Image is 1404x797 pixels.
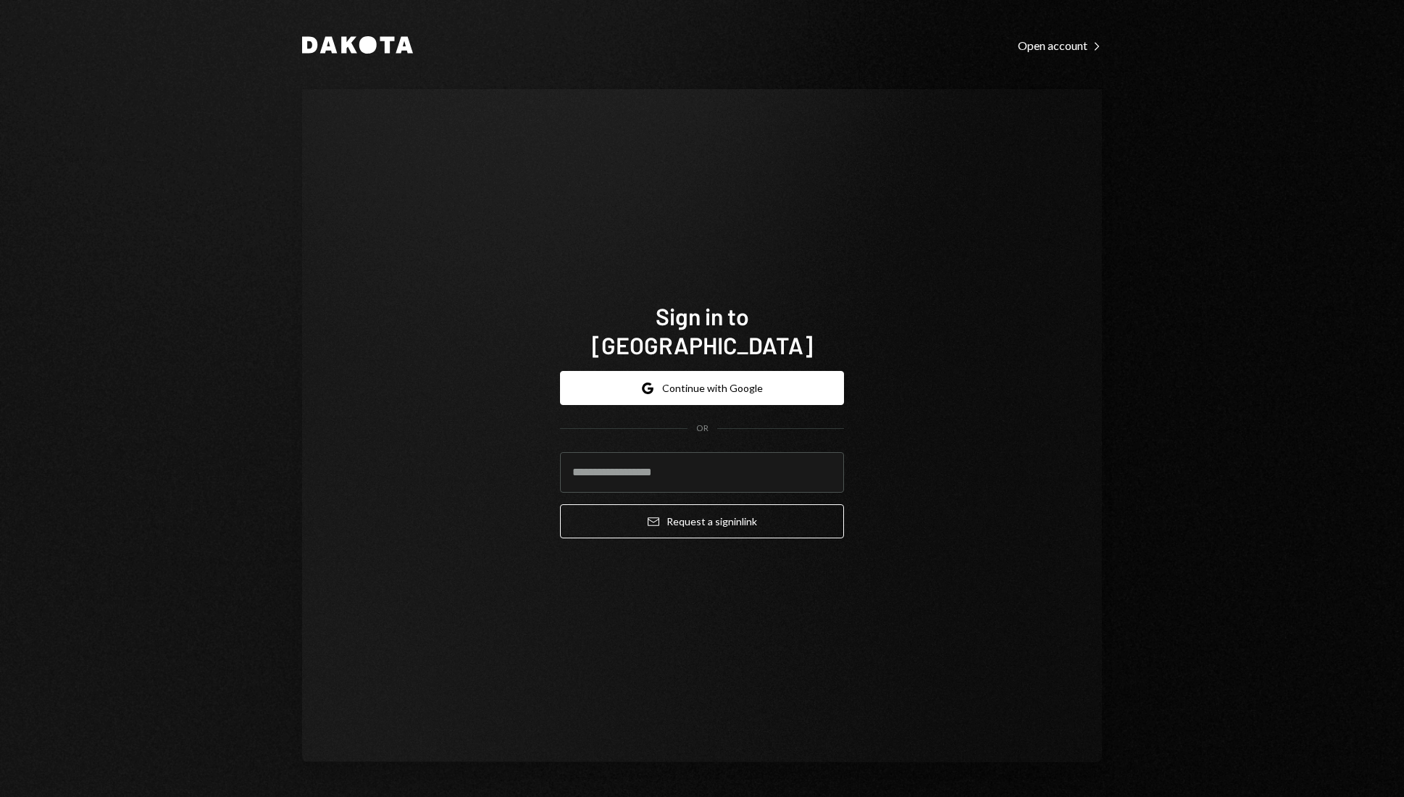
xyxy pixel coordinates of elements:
h1: Sign in to [GEOGRAPHIC_DATA] [560,301,844,359]
div: Open account [1018,38,1102,53]
div: OR [696,422,709,435]
a: Open account [1018,37,1102,53]
button: Request a signinlink [560,504,844,538]
button: Continue with Google [560,371,844,405]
